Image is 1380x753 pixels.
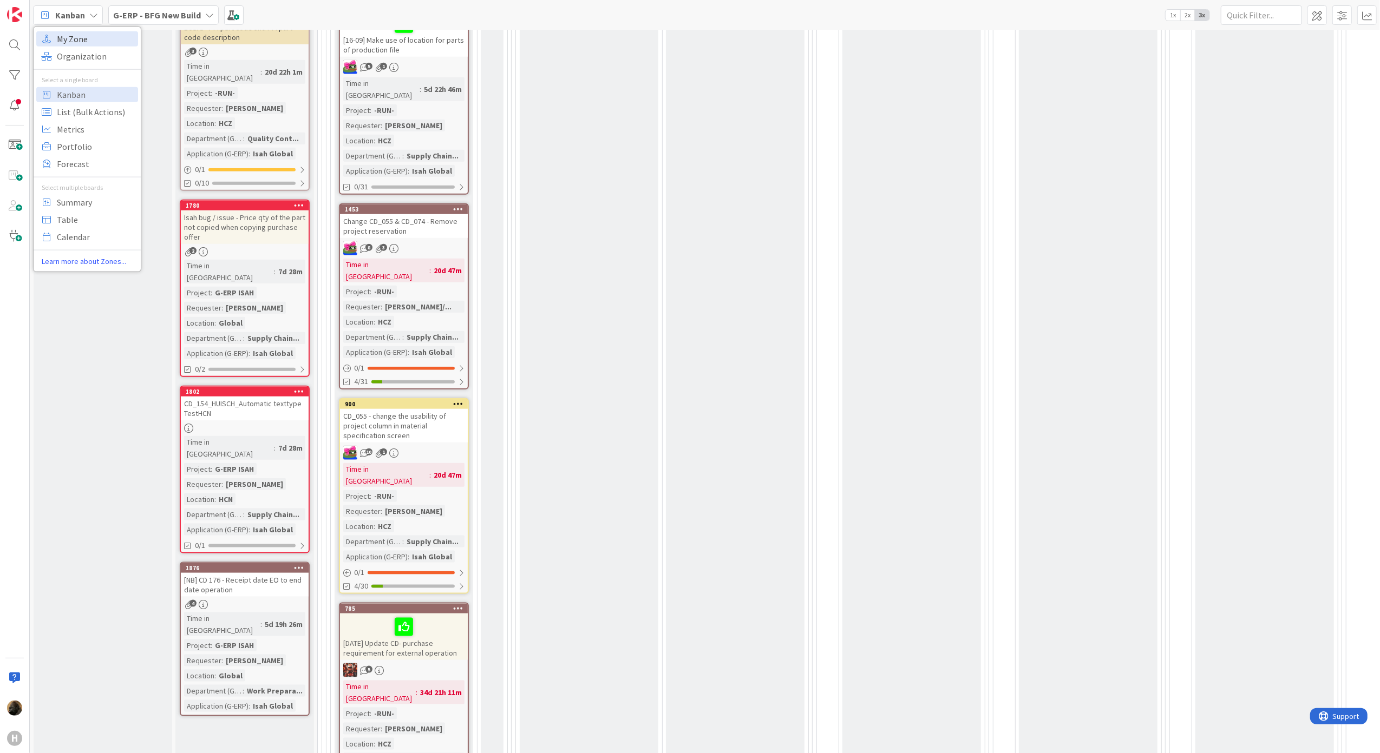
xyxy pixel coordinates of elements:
span: : [274,442,276,454]
div: Project [184,463,211,475]
div: Application (G-ERP) [343,551,408,563]
span: Table [57,211,135,227]
div: Requester [184,302,221,314]
span: : [211,287,212,299]
div: HCZ [375,520,394,532]
div: 20d 47m [431,265,465,276]
span: : [260,618,262,630]
div: [PERSON_NAME] [382,505,445,517]
div: Time in [GEOGRAPHIC_DATA] [184,612,260,636]
div: -RUN- [371,104,397,116]
div: Global [216,670,245,682]
div: Isah Global [250,148,296,160]
span: 0 / 1 [354,567,364,578]
div: Supply Chain... [404,150,461,162]
span: 3 [189,48,197,55]
div: Location [184,493,214,505]
span: : [243,332,245,344]
span: : [408,346,409,358]
div: Select multiple boards [34,182,141,192]
span: 2x [1180,10,1195,21]
div: [PERSON_NAME] [223,302,286,314]
div: JK [340,446,468,460]
div: Project [343,104,370,116]
span: : [408,551,409,563]
div: 1453Change CD_055 & CD_074 - Remove project reservation [340,204,468,238]
img: JK [343,241,357,255]
div: HCZ [216,117,235,129]
a: Portfolio [36,138,138,154]
span: 5 [365,63,372,70]
div: 785 [345,605,468,612]
span: : [214,493,216,505]
img: Visit kanbanzone.com [7,7,22,22]
div: 1780 [181,201,309,210]
div: HCZ [375,738,394,750]
div: Supply Chain... [404,331,461,343]
span: 1 [380,448,387,455]
div: 1876 [186,564,309,572]
div: 1802CD_154_HUISCH_Automatic texttype TestHCN [181,387,309,420]
a: Forecast [36,156,138,171]
span: : [429,469,431,481]
div: Requester [343,505,381,517]
div: 7d 28m [276,442,305,454]
span: : [211,639,212,651]
div: Location [184,670,214,682]
div: 900CD_055 - change the usability of project column in material specification screen [340,399,468,442]
span: : [381,301,382,313]
div: Department (G-ERP) [184,133,243,144]
div: JK [340,663,468,677]
span: : [402,331,404,343]
div: Project [184,639,211,651]
img: JK [343,663,357,677]
div: Time in [GEOGRAPHIC_DATA] [343,77,420,101]
span: List (Bulk Actions) [57,103,135,120]
div: Time in [GEOGRAPHIC_DATA] [184,60,260,84]
div: Global [216,317,245,329]
div: Isah Global [409,346,455,358]
span: Organization [57,48,135,64]
span: : [370,708,371,719]
div: Time in [GEOGRAPHIC_DATA] [343,681,416,704]
a: 1802CD_154_HUISCH_Automatic texttype TestHCNTime in [GEOGRAPHIC_DATA]:7d 28mProject:G-ERP ISAHReq... [180,386,310,553]
div: Department (G-ERP) [184,685,243,697]
div: Isah Global [250,700,296,712]
span: 3 [380,244,387,251]
span: : [370,104,371,116]
div: G-ERP ISAH [212,287,257,299]
span: Metrics [57,121,135,137]
span: 1x [1166,10,1180,21]
b: G-ERP - BFG New Build [113,10,201,21]
span: : [221,478,223,490]
div: Project [343,490,370,502]
span: : [221,655,223,666]
span: : [214,670,216,682]
div: 1876[NB] CD 176 - Receipt date EO to end date operation [181,563,309,597]
a: Learn more about Zones... [34,255,141,267]
div: Application (G-ERP) [343,346,408,358]
div: Project [343,286,370,298]
div: Application (G-ERP) [184,700,248,712]
div: Application (G-ERP) [184,148,248,160]
div: Requester [343,723,381,735]
span: 4 [189,600,197,607]
div: Time in [GEOGRAPHIC_DATA] [184,436,274,460]
span: 1 [380,63,387,70]
div: HCZ [375,135,394,147]
a: 1876[NB] CD 176 - Receipt date EO to end date operationTime in [GEOGRAPHIC_DATA]:5d 19h 26mProjec... [180,562,310,716]
span: 0/10 [195,177,209,189]
div: Location [184,117,214,129]
a: Summary [36,194,138,209]
div: Requester [343,301,381,313]
span: My Zone [57,30,135,47]
span: Portfolio [57,138,135,154]
div: -RUN- [371,286,397,298]
span: : [370,490,371,502]
div: H [7,731,22,746]
img: JK [343,446,357,460]
span: 4/31 [354,376,368,387]
div: 34d 21h 11m [417,686,465,698]
div: Time in [GEOGRAPHIC_DATA] [343,259,429,282]
div: JK [340,241,468,255]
